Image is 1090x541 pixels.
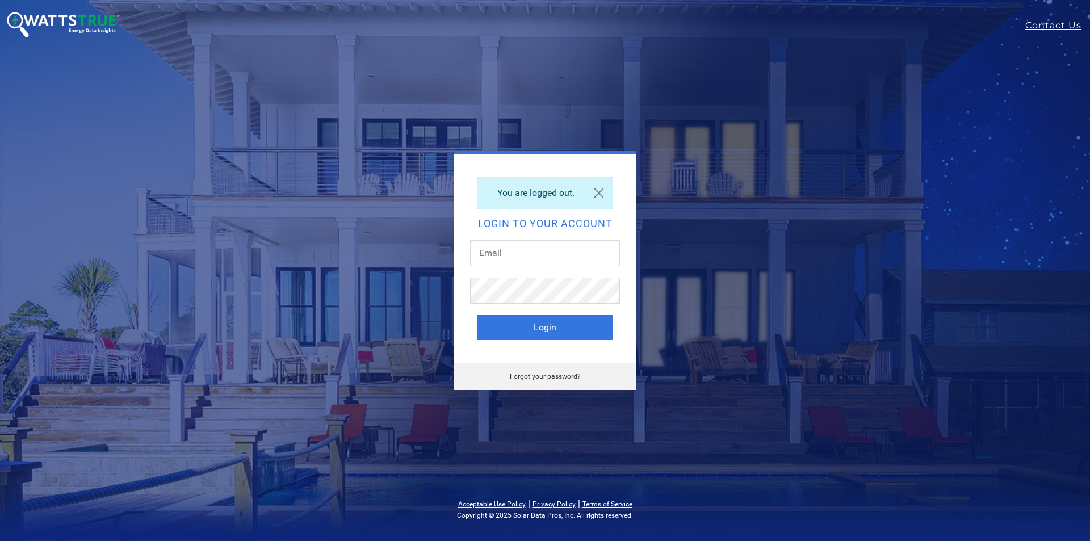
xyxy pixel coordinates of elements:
[470,240,620,266] input: Email
[510,372,581,380] a: Forgot your password?
[533,500,576,508] a: Privacy Policy
[477,219,613,229] h2: Login to your account
[585,177,613,209] a: Close
[458,500,526,508] a: Acceptable Use Policy
[7,12,120,37] img: WattsTrue
[477,177,613,209] div: You are logged out.
[1025,19,1090,32] a: Contact Us
[582,500,632,508] a: Terms of Service
[477,315,613,340] button: Login
[578,498,580,509] span: |
[528,498,530,509] span: |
